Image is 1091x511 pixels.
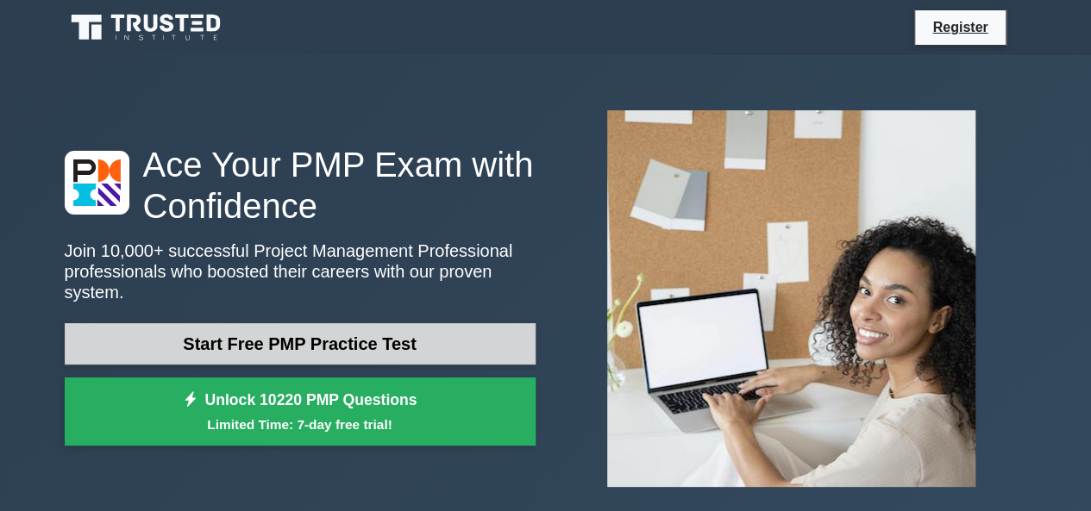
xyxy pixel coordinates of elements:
[922,16,998,38] a: Register
[65,377,536,446] a: Unlock 10220 PMP QuestionsLimited Time: 7-day free trial!
[65,144,536,227] h1: Ace Your PMP Exam with Confidence
[65,240,536,302] p: Join 10,000+ successful Project Management Professional professionals who boosted their careers w...
[86,414,514,434] small: Limited Time: 7-day free trial!
[65,323,536,365] a: Start Free PMP Practice Test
